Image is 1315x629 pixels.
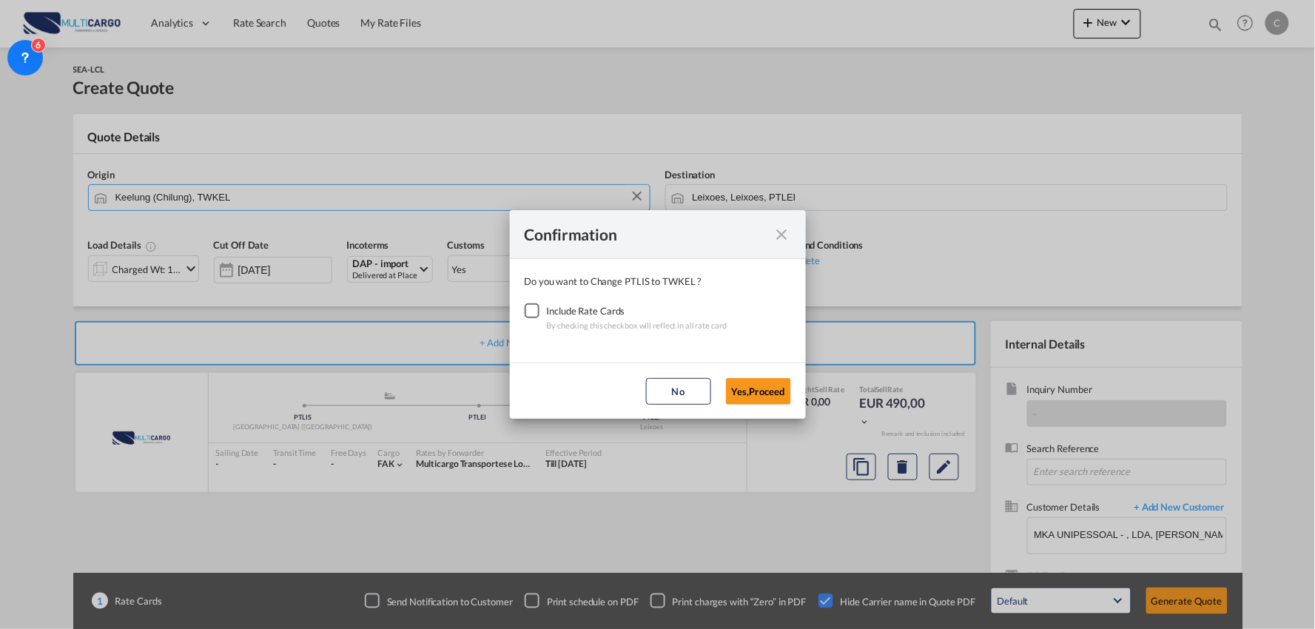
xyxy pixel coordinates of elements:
[726,378,791,405] button: Yes,Proceed
[547,318,727,333] div: By checking this checkbox will reflect in all rate card
[646,378,711,405] button: No
[525,303,547,318] md-checkbox: Checkbox No Ink
[510,210,806,419] md-dialog: Confirmation Do you ...
[525,225,764,243] div: Confirmation
[773,226,791,243] md-icon: icon-close fg-AAA8AD cursor
[547,303,727,318] div: Include Rate Cards
[525,274,791,289] div: Do you want to Change PTLIS to TWKEL ?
